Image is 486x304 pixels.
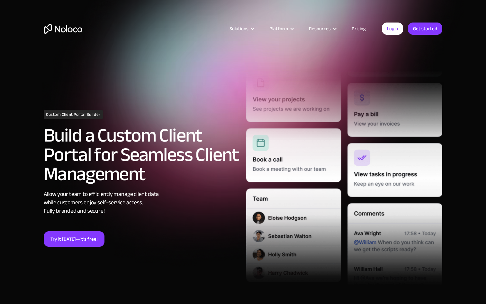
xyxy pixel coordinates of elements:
[44,231,104,247] a: Try it [DATE]—it’s free!
[44,190,240,215] div: Allow your team to efficiently manage client data while customers enjoy self-service access. Full...
[344,24,374,33] a: Pricing
[309,24,331,33] div: Resources
[301,24,344,33] div: Resources
[261,24,301,33] div: Platform
[408,23,442,35] a: Get started
[230,24,248,33] div: Solutions
[221,24,261,33] div: Solutions
[269,24,288,33] div: Platform
[44,110,103,119] h1: Custom Client Portal Builder
[382,23,403,35] a: Login
[44,126,240,184] h2: Build a Custom Client Portal for Seamless Client Management
[44,24,82,34] a: home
